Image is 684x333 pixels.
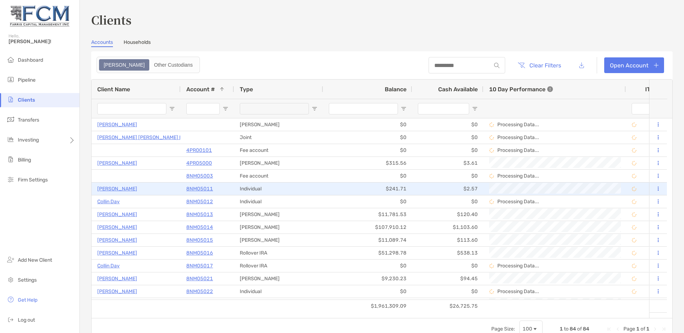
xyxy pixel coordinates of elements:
[632,238,637,243] img: Processing Data icon
[186,159,212,168] p: 4PR05000
[234,298,323,311] div: Rollover IRA
[632,174,637,179] img: Processing Data icon
[97,261,120,270] a: Collin Day
[91,39,113,47] a: Accounts
[6,115,15,124] img: transfers icon
[489,148,494,153] img: Processing Data icon
[186,223,213,232] a: 8NM05014
[6,275,15,284] img: settings icon
[412,195,483,208] div: $0
[186,146,212,155] p: 4PR00101
[97,274,137,283] p: [PERSON_NAME]
[91,11,673,28] h3: Clients
[323,118,412,131] div: $0
[412,234,483,246] div: $113.60
[97,249,137,257] a: [PERSON_NAME]
[497,288,539,294] p: Processing Data...
[97,210,137,219] p: [PERSON_NAME]
[323,272,412,285] div: $9,230.23
[6,155,15,164] img: billing icon
[497,147,539,153] p: Processing Data...
[234,157,323,169] div: [PERSON_NAME]
[186,236,213,245] a: 8NM05015
[97,120,137,129] a: [PERSON_NAME]
[312,106,317,112] button: Open Filter Menu
[497,199,539,205] p: Processing Data...
[169,106,175,112] button: Open Filter Menu
[412,300,483,312] div: $26,725.75
[323,157,412,169] div: $315.56
[636,326,639,332] span: 1
[6,55,15,64] img: dashboard icon
[97,197,120,206] a: Collin Day
[489,263,494,268] img: Processing Data icon
[234,195,323,208] div: Individual
[323,260,412,272] div: $0
[186,287,213,296] a: 8NM05022
[632,186,637,191] img: Processing Data icon
[18,97,35,103] span: Clients
[615,326,621,332] div: Previous Page
[632,212,637,217] img: Processing Data icon
[234,234,323,246] div: [PERSON_NAME]
[18,57,43,63] span: Dashboard
[97,236,137,245] a: [PERSON_NAME]
[124,39,151,47] a: Households
[97,57,200,73] div: segmented control
[97,223,137,232] a: [PERSON_NAME]
[323,170,412,182] div: $0
[186,274,213,283] p: 8NM05021
[412,144,483,157] div: $0
[18,157,31,163] span: Billing
[583,326,589,332] span: 84
[412,260,483,272] div: $0
[632,161,637,166] img: Processing Data icon
[186,197,213,206] a: 8NM05012
[489,80,553,99] div: 10 Day Performance
[577,326,582,332] span: of
[97,86,130,93] span: Client Name
[234,183,323,195] div: Individual
[489,289,494,294] img: Processing Data icon
[186,184,213,193] p: 8NM05011
[412,118,483,131] div: $0
[623,326,635,332] span: Page
[497,173,539,179] p: Processing Data...
[632,251,637,256] img: Processing Data icon
[385,86,406,93] span: Balance
[632,148,637,153] img: Processing Data icon
[412,183,483,195] div: $2.57
[234,208,323,221] div: [PERSON_NAME]
[234,170,323,182] div: Fee account
[632,103,654,114] input: ITD Filter Input
[240,86,253,93] span: Type
[234,260,323,272] div: Rollover IRA
[186,249,213,257] a: 8NM05016
[323,300,412,312] div: $1,961,309.09
[497,122,539,128] p: Processing Data...
[489,135,494,140] img: Processing Data icon
[323,285,412,298] div: $0
[186,210,213,219] a: 8NM05013
[632,276,637,281] img: Processing Data icon
[97,287,137,296] a: [PERSON_NAME]
[234,285,323,298] div: Individual
[523,326,532,332] div: 100
[652,326,658,332] div: Next Page
[323,298,412,311] div: $18,088.21
[489,199,494,204] img: Processing Data icon
[9,39,75,45] span: [PERSON_NAME]!
[6,255,15,264] img: add_new_client icon
[472,106,478,112] button: Open Filter Menu
[6,295,15,304] img: get-help icon
[97,184,137,193] a: [PERSON_NAME]
[412,208,483,221] div: $120.40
